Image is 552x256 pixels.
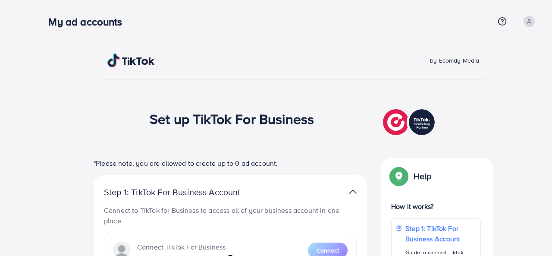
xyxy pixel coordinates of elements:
[94,158,367,168] p: *Please note, you are allowed to create up to 0 ad account.
[48,16,129,28] h3: My ad accounts
[107,54,155,67] img: TikTok
[391,168,407,184] img: Popup guide
[405,223,476,244] p: Step 1: TikTok For Business Account
[104,187,268,197] p: Step 1: TikTok For Business Account
[430,56,479,65] span: by Ecomdy Media
[150,111,314,127] h1: Set up TikTok For Business
[349,186,357,198] img: TikTok partner
[391,201,481,212] p: How it works?
[414,171,432,181] p: Help
[383,107,437,137] img: TikTok partner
